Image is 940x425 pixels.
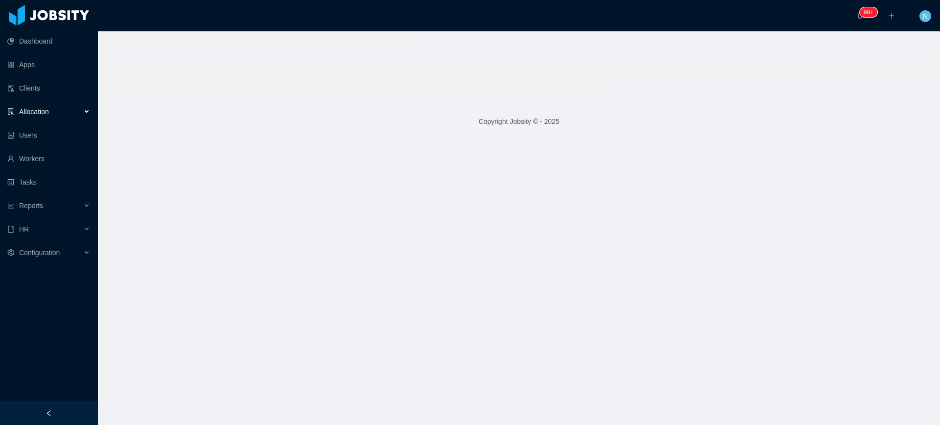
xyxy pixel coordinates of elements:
[7,172,90,192] a: icon: profileTasks
[7,249,14,256] i: icon: setting
[19,225,29,233] span: HR
[7,108,14,115] i: icon: solution
[98,105,940,139] footer: Copyright Jobsity © - 2025
[923,10,928,22] span: N
[7,149,90,168] a: icon: userWorkers
[7,226,14,233] i: icon: book
[857,12,864,19] i: icon: bell
[7,78,90,98] a: icon: auditClients
[19,249,60,257] span: Configuration
[7,202,14,209] i: icon: line-chart
[7,31,90,51] a: icon: pie-chartDashboard
[860,7,877,17] sup: 1678
[7,125,90,145] a: icon: robotUsers
[888,12,895,19] i: icon: plus
[7,55,90,74] a: icon: appstoreApps
[19,108,49,116] span: Allocation
[19,202,43,210] span: Reports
